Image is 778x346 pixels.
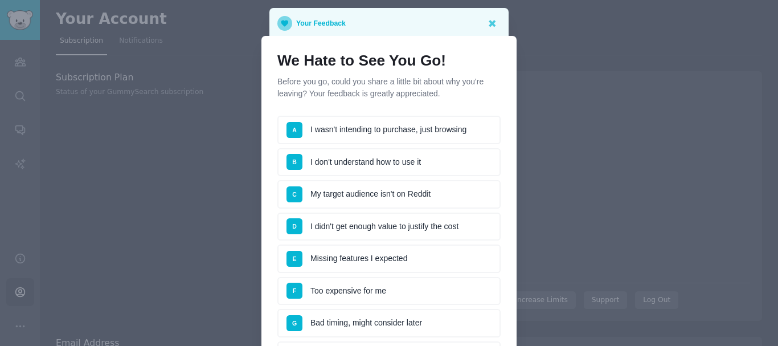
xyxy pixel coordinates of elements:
span: E [292,255,296,262]
span: D [292,223,297,230]
span: F [293,287,296,294]
span: C [292,191,297,198]
p: Your Feedback [296,16,346,31]
span: A [292,127,297,133]
span: G [292,320,297,327]
p: Before you go, could you share a little bit about why you're leaving? Your feedback is greatly ap... [277,76,501,100]
span: B [292,158,297,165]
h1: We Hate to See You Go! [277,52,501,70]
